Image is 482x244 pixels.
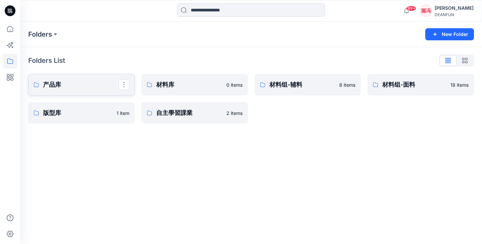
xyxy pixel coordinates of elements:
[28,30,52,39] a: Folders
[43,80,119,89] p: 产品库
[141,102,248,124] a: 自主學習課業2 items
[117,110,129,117] p: 1 item
[420,5,432,17] div: 国冯
[367,74,474,95] a: 材料组-面料18 items
[156,80,222,89] p: 材料库
[255,74,361,95] a: 材料组-辅料8 items
[226,81,243,88] p: 0 items
[28,55,65,66] p: Folders List
[435,4,474,12] div: [PERSON_NAME]
[269,80,336,89] p: 材料组-辅料
[450,81,469,88] p: 18 items
[28,102,135,124] a: 版型库1 item
[226,110,243,117] p: 2 items
[156,108,222,118] p: 自主學習課業
[141,74,248,95] a: 材料库0 items
[43,108,113,118] p: 版型库
[339,81,355,88] p: 8 items
[435,12,474,17] div: DEANFUN
[28,74,135,95] a: 产品库
[425,28,474,40] button: New Folder
[406,6,416,11] span: 99+
[382,80,446,89] p: 材料组-面料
